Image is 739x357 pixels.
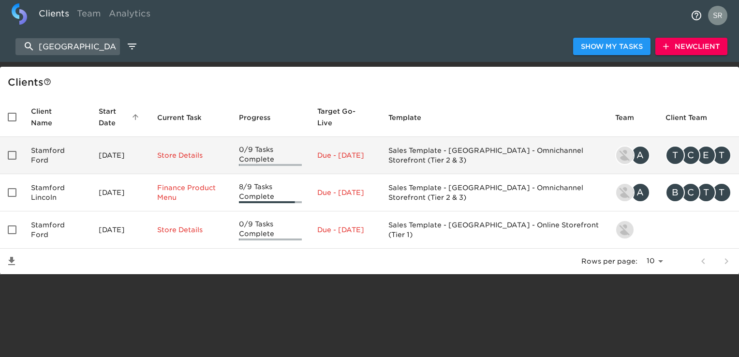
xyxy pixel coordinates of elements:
select: rows per page [641,254,666,268]
span: Client Name [31,105,83,129]
span: Current Task [157,112,214,123]
td: [DATE] [91,137,149,174]
td: 0/9 Tasks Complete [231,211,309,249]
div: bpostems@forddirect.com, cj@stamfordford.com, todd@toddcaputoconsulting.com, tomz@stamfordford.com [665,183,731,202]
div: C [681,183,700,202]
span: Template [388,112,434,123]
div: Client s [8,74,735,90]
td: Sales Template - [GEOGRAPHIC_DATA] - Omnichannel Storefront (Tier 2 & 3) [381,174,607,211]
p: Rows per page: [581,256,637,266]
a: Analytics [105,3,154,27]
span: This is the next Task in this Hub that should be completed [157,112,202,123]
img: patrick.adamson@roadster.com [616,147,634,164]
img: logo [12,3,27,25]
p: Due - [DATE] [317,150,373,160]
td: 8/9 Tasks Complete [231,174,309,211]
span: New Client [663,41,720,53]
p: Store Details [157,150,224,160]
div: T [696,183,716,202]
span: Team [615,112,647,123]
td: Sales Template - [GEOGRAPHIC_DATA] - Online Storefront (Tier 1) [381,211,607,249]
span: Client Team [665,112,720,123]
a: Team [73,3,105,27]
td: Stamford Ford [23,137,91,174]
span: Start Date [99,105,141,129]
td: 0/9 Tasks Complete [231,137,309,174]
td: [DATE] [91,211,149,249]
button: notifications [685,4,708,27]
span: Show My Tasks [581,41,643,53]
div: patrick.adamson@roadster.com, austin.branch@cdk.com [615,183,650,202]
img: Profile [708,6,727,25]
a: Clients [35,3,73,27]
div: T [712,183,731,202]
p: Store Details [157,225,224,235]
div: patrick.adamson@roadster.com, austin.branch@cdk.com [615,146,650,165]
img: ryan.lattimore@roadster.com [616,221,634,238]
div: E [696,146,716,165]
button: Show My Tasks [573,38,650,56]
p: Finance Product Menu [157,183,224,202]
input: search [15,38,120,55]
p: Due - [DATE] [317,188,373,197]
div: T [712,146,731,165]
svg: This is a list of all of your clients and clients shared with you [44,78,51,86]
button: NewClient [655,38,727,56]
td: Stamford Ford [23,211,91,249]
button: edit [124,38,140,55]
div: C [681,146,700,165]
td: [DATE] [91,174,149,211]
span: Target Go-Live [317,105,373,129]
div: ryan.lattimore@roadster.com [615,220,650,239]
td: Sales Template - [GEOGRAPHIC_DATA] - Omnichannel Storefront (Tier 2 & 3) [381,137,607,174]
p: Due - [DATE] [317,225,373,235]
td: Stamford Lincoln [23,174,91,211]
div: B [665,183,685,202]
span: Target Go-Live [317,105,360,129]
div: A [631,183,650,202]
div: A [631,146,650,165]
div: T [665,146,685,165]
span: Progress [239,112,283,123]
img: patrick.adamson@roadster.com [616,184,634,201]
